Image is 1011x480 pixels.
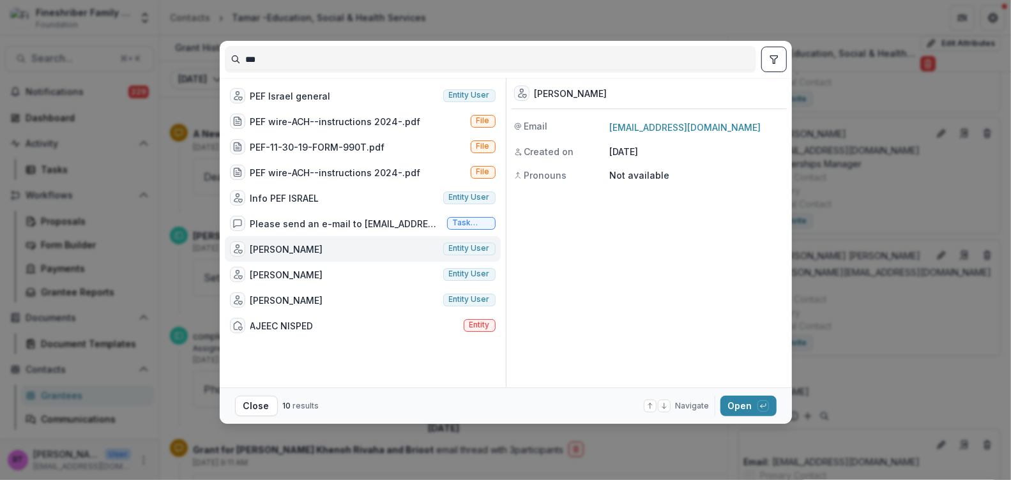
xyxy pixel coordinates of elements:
button: Close [235,396,278,416]
span: Entity user [449,91,490,100]
span: Task comment [453,218,490,227]
span: File [476,142,490,151]
div: [PERSON_NAME] [535,87,607,100]
div: Please send an e-mail to [EMAIL_ADDRESS][DOMAIN_NAME] prior to sending the wire with the amount, ... [250,217,442,230]
span: results [293,401,319,410]
p: Not available [610,169,784,182]
div: [PERSON_NAME] [250,243,323,256]
span: Entity user [449,244,490,253]
span: Entity [469,320,490,329]
button: toggle filters [761,47,787,72]
div: PEF wire-ACH--instructions 2024-.pdf [250,115,421,128]
div: [PERSON_NAME] [250,268,323,281]
span: Email [524,119,548,133]
span: Entity user [449,269,490,278]
div: [PERSON_NAME] [250,294,323,307]
span: File [476,116,490,125]
span: Created on [524,145,574,158]
div: PEF Israel general [250,89,331,103]
span: Entity user [449,295,490,304]
div: PEF wire-ACH--instructions 2024-.pdf [250,166,421,179]
span: Pronouns [524,169,567,182]
p: [DATE] [610,145,784,158]
span: File [476,167,490,176]
div: AJEEC NISPED [250,319,314,333]
div: Info PEF ISRAEL [250,191,319,205]
div: PEF-11-30-19-FORM-990T.pdf [250,140,385,154]
span: Navigate [676,400,710,412]
span: Entity user [449,193,490,202]
a: [EMAIL_ADDRESS][DOMAIN_NAME] [610,122,761,133]
span: 10 [283,401,291,410]
button: Open [720,396,777,416]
